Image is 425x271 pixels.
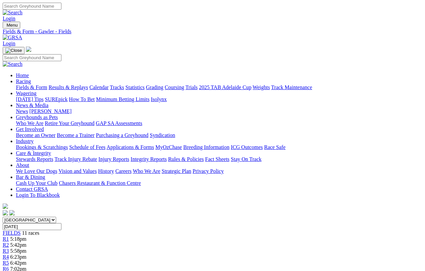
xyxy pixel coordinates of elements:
a: Bookings & Scratchings [16,144,68,150]
span: 11 races [22,230,39,236]
a: About [16,162,29,168]
img: Search [3,61,23,67]
a: Privacy Policy [193,168,224,174]
a: GAP SA Assessments [96,120,142,126]
a: Coursing [165,84,184,90]
a: Vision and Values [58,168,97,174]
div: News & Media [16,108,422,114]
a: Retire Your Greyhound [45,120,95,126]
a: Wagering [16,90,37,96]
a: Become an Owner [16,132,55,138]
a: Industry [16,138,34,144]
a: Purchasing a Greyhound [96,132,148,138]
a: Rules & Policies [168,156,204,162]
div: Bar & Dining [16,180,422,186]
a: Fields & Form - Gawler - Fields [3,29,422,35]
a: Who We Are [16,120,43,126]
div: Industry [16,144,422,150]
a: Stay On Track [231,156,261,162]
a: R4 [3,254,9,260]
a: Breeding Information [183,144,229,150]
a: Integrity Reports [130,156,167,162]
a: Grading [146,84,163,90]
span: 5:42pm [10,242,27,248]
button: Toggle navigation [3,22,20,29]
a: Chasers Restaurant & Function Centre [59,180,141,186]
a: Weights [253,84,270,90]
div: Get Involved [16,132,422,138]
div: Racing [16,84,422,90]
input: Select date [3,223,61,230]
a: Race Safe [264,144,285,150]
a: History [98,168,114,174]
a: Become a Trainer [57,132,95,138]
input: Search [3,54,61,61]
a: Login To Blackbook [16,192,60,198]
a: R5 [3,260,9,266]
img: GRSA [3,35,22,41]
a: Get Involved [16,126,44,132]
img: logo-grsa-white.png [26,47,31,52]
a: Results & Replays [48,84,88,90]
a: Trials [185,84,198,90]
a: SUREpick [45,96,67,102]
a: Isolynx [151,96,167,102]
a: R1 [3,236,9,242]
a: How To Bet [69,96,95,102]
a: Schedule of Fees [69,144,105,150]
a: [DATE] Tips [16,96,43,102]
a: Login [3,16,15,21]
a: Syndication [150,132,175,138]
a: R2 [3,242,9,248]
a: R3 [3,248,9,254]
span: 5:58pm [10,248,27,254]
a: Statistics [126,84,145,90]
a: ICG Outcomes [231,144,263,150]
a: News [16,108,28,114]
a: Cash Up Your Club [16,180,57,186]
a: Home [16,72,29,78]
a: 2025 TAB Adelaide Cup [199,84,251,90]
a: Careers [115,168,131,174]
a: News & Media [16,102,48,108]
a: Contact GRSA [16,186,48,192]
a: Bar & Dining [16,174,45,180]
a: Stewards Reports [16,156,53,162]
button: Toggle navigation [3,47,25,54]
img: facebook.svg [3,210,8,215]
a: Fields & Form [16,84,47,90]
img: Search [3,10,23,16]
a: Injury Reports [98,156,129,162]
div: Wagering [16,96,422,102]
a: FIELDS [3,230,21,236]
a: [PERSON_NAME] [29,108,71,114]
img: Close [5,48,22,53]
a: Tracks [110,84,124,90]
a: Care & Integrity [16,150,51,156]
a: Login [3,41,15,46]
a: Racing [16,78,31,84]
span: 6:42pm [10,260,27,266]
a: Calendar [89,84,109,90]
span: 5:18pm [10,236,27,242]
img: logo-grsa-white.png [3,203,8,209]
a: Who We Are [133,168,160,174]
a: We Love Our Dogs [16,168,57,174]
img: twitter.svg [9,210,15,215]
a: Track Injury Rebate [54,156,97,162]
a: Minimum Betting Limits [96,96,149,102]
a: MyOzChase [155,144,182,150]
a: Track Maintenance [271,84,312,90]
span: Menu [7,23,18,28]
input: Search [3,3,61,10]
a: Fact Sheets [205,156,229,162]
span: 6:23pm [10,254,27,260]
div: Care & Integrity [16,156,422,162]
